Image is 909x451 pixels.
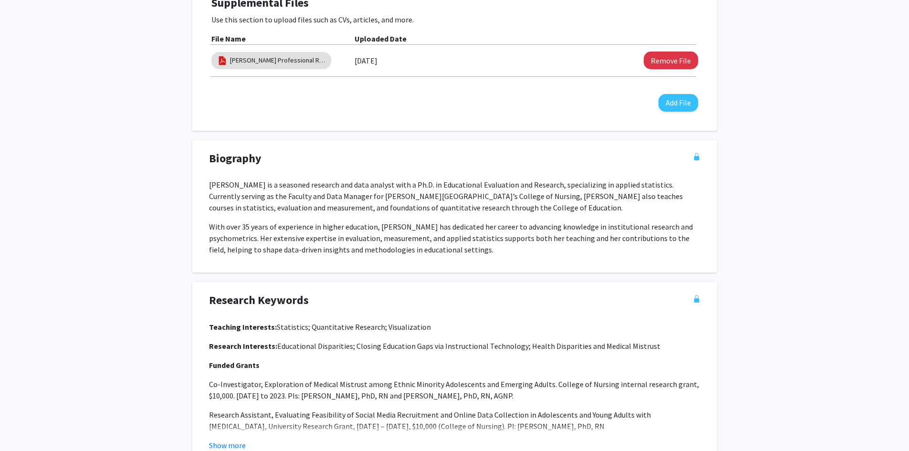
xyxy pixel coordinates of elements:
label: [DATE] [355,52,377,69]
p: Co-Investigator, Exploration of Medical Mistrust among Ethnic Minority Adolescents and Emerging A... [209,378,700,401]
button: Remove McQuillen Professional Record File [644,52,698,69]
strong: Teaching Interests: [209,322,277,332]
p: [PERSON_NAME] is a seasoned research and data analyst with a Ph.D. in Educational Evaluation and ... [209,179,700,213]
button: Add File [658,94,698,112]
b: Funded Grants [209,360,260,370]
b: File Name [211,34,246,43]
img: pdf_icon.png [217,55,228,66]
strong: Research Interests: [209,341,277,351]
p: Statistics; Quantitative Research; Visualization [209,321,700,333]
span: Research Keywords [209,292,309,309]
b: Uploaded Date [355,34,407,43]
iframe: Chat [7,408,41,444]
p: Use this section to upload files such as CVs, articles, and more. [211,14,698,25]
p: Educational Disparities; Closing Education Gaps via Instructional Technology; Health Disparities ... [209,340,700,352]
span: Biography [209,150,261,167]
a: [PERSON_NAME] Professional Record [230,55,325,65]
p: With over 35 years of experience in higher education, [PERSON_NAME] has dedicated her career to a... [209,221,700,255]
button: Show more [209,440,246,451]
